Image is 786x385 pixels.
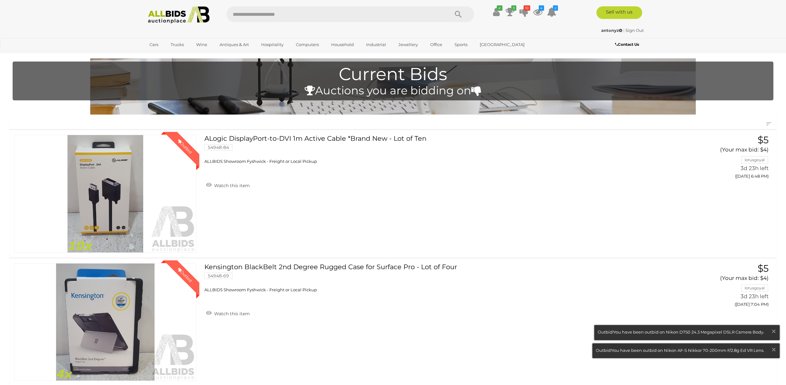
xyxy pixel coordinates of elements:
b: Contact Us [615,42,639,47]
span: Watch this item [213,311,250,317]
a: antonyz [601,28,623,33]
a: Watch this item [204,180,251,190]
img: 54948-84a.jpg [15,135,196,252]
a: Outbid [14,263,196,381]
a: Sports [450,39,472,50]
a: Antiques & Art [215,39,253,50]
a: Sign Out [625,28,644,33]
button: Search [443,6,474,22]
a: Kensington BlackBelt 2nd Degree Rugged Case for Surface Pro - Lot of Four 54948-69 ALLBIDS Showro... [209,263,644,293]
a: ✔ [491,6,501,18]
a: Cars [145,39,162,50]
a: $5 (Your max bid: $4) lotusgoyal 3d 23h left ([DATE] 6:48 PM) [654,135,770,182]
a: Trucks [167,39,188,50]
div: Outbid [170,260,199,289]
a: Hospitality [257,39,288,50]
a: ALogic DisplayPort-to-DVI 1m Active Cable *Brand New - Lot of Ten 54948-84 ALLBIDS Showroom Fyshw... [209,135,644,164]
h4: Auctions you are bidding on [16,85,770,97]
a: $5 (Your max bid: $4) lotusgoyal 3d 23h left ([DATE] 7:04 PM) [654,263,770,311]
i: 10 [524,5,530,11]
a: 4 [533,6,543,18]
span: Watch this item [213,183,250,188]
span: $5 [758,134,769,146]
i: ✔ [497,5,502,11]
span: × [771,343,777,356]
a: Contact Us [615,41,641,48]
a: Industrial [362,39,390,50]
i: 4 [539,5,544,11]
a: Watch this item [204,308,251,318]
a: Jewellery [394,39,422,50]
a: Household [327,39,358,50]
a: Office [426,39,446,50]
span: | [623,28,625,33]
i: 3 [511,5,516,11]
a: Sell with us [596,6,642,19]
a: 10 [519,6,529,18]
a: 3 [505,6,515,18]
img: Allbids.com.au [144,6,213,24]
a: Outbid [14,135,196,252]
span: $5 [758,263,769,274]
a: Computers [292,39,323,50]
h1: Current Bids [16,65,770,84]
a: 2 [547,6,556,18]
div: Outbid [170,132,199,161]
span: × [771,325,777,337]
a: Wine [192,39,211,50]
img: 54948-69a.jpg [15,264,196,381]
strong: antonyz [601,28,622,33]
a: [GEOGRAPHIC_DATA] [476,39,529,50]
i: 2 [553,5,558,11]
